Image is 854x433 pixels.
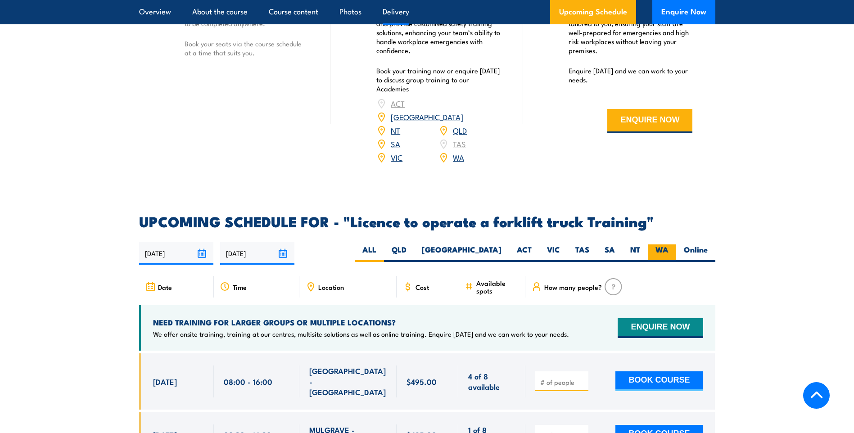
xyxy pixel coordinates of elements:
p: Book your seats via the course schedule at a time that suits you. [185,39,309,57]
label: VIC [539,244,568,262]
span: 4 of 8 available [468,371,515,392]
a: SA [391,138,400,149]
h2: UPCOMING SCHEDULE FOR - "Licence to operate a forklift truck Training" [139,215,715,227]
button: ENQUIRE NOW [607,109,692,133]
button: ENQUIRE NOW [618,318,703,338]
a: WA [453,152,464,162]
label: ACT [509,244,539,262]
span: [DATE] [153,376,177,387]
span: Location [318,283,344,291]
a: [GEOGRAPHIC_DATA] [391,111,463,122]
span: Time [233,283,247,291]
a: NT [391,125,400,135]
input: # of people [540,378,585,387]
label: NT [623,244,648,262]
a: QLD [453,125,467,135]
span: How many people? [544,283,602,291]
h4: NEED TRAINING FOR LARGER GROUPS OR MULTIPLE LOCATIONS? [153,317,569,327]
span: $495.00 [407,376,437,387]
input: From date [139,242,213,265]
p: We offer onsite training, training at our centres, multisite solutions as well as online training... [153,329,569,338]
input: To date [220,242,294,265]
button: BOOK COURSE [615,371,703,391]
span: Available spots [476,279,519,294]
p: We offer convenient nationwide training tailored to you, ensuring your staff are well-prepared fo... [569,10,693,55]
label: TAS [568,244,597,262]
span: Cost [416,283,429,291]
p: Our Academies are located nationally and provide customised safety training solutions, enhancing ... [376,10,501,55]
label: WA [648,244,676,262]
span: [GEOGRAPHIC_DATA] - [GEOGRAPHIC_DATA] [309,365,387,397]
span: Date [158,283,172,291]
a: VIC [391,152,402,162]
label: QLD [384,244,414,262]
label: [GEOGRAPHIC_DATA] [414,244,509,262]
label: ALL [355,244,384,262]
p: Book your training now or enquire [DATE] to discuss group training to our Academies [376,66,501,93]
label: SA [597,244,623,262]
p: Enquire [DATE] and we can work to your needs. [569,66,693,84]
span: 08:00 - 16:00 [224,376,272,387]
label: Online [676,244,715,262]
